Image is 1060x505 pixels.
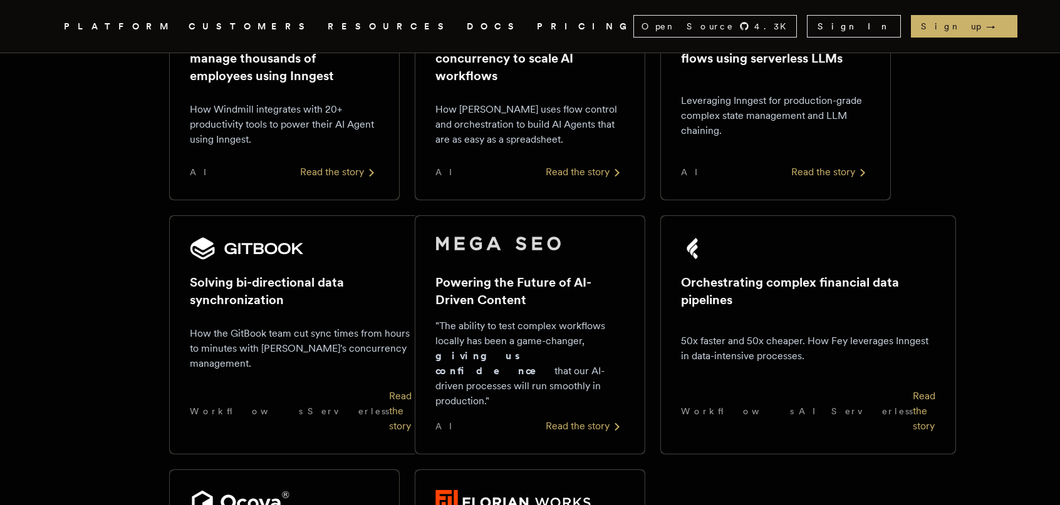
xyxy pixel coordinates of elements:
[435,102,625,147] p: How [PERSON_NAME] uses flow control and orchestration to build AI Agents that are as easy as a sp...
[435,273,625,309] h2: Powering the Future of AI-Driven Content
[389,389,412,434] div: Read the story
[190,273,412,309] h2: Solving bi-directional data synchronization
[190,102,379,147] p: How Windmill integrates with 20+ productivity tools to power their AI Agent using Inngest.
[435,420,463,432] span: AI
[190,405,303,417] span: Workflows
[435,166,463,178] span: AI
[190,32,379,84] h2: How Windmill's AI Agent helps manage thousands of employees using Inngest
[799,405,826,417] span: AI
[435,350,554,377] strong: giving us confidence
[681,405,794,417] span: Workflows
[190,326,412,371] p: How the GitBook team cut sync times from hours to minutes with [PERSON_NAME]'s concurrency manage...
[546,419,625,434] div: Read the story
[415,215,645,454] a: Mega SEO logoPowering the Future of AI-Driven Content"The ability to test complex workflows local...
[986,20,1007,33] span: →
[791,165,870,180] div: Read the story
[308,405,389,417] span: Serverless
[64,19,174,34] button: PLATFORM
[681,273,935,309] h2: Orchestrating complex financial data pipelines
[831,405,913,417] span: Serverless
[681,166,709,178] span: AI
[913,389,935,434] div: Read the story
[537,19,633,34] a: PRICING
[546,165,625,180] div: Read the story
[190,236,304,261] img: GitBook
[681,93,870,138] p: Leveraging Inngest for production-grade complex state management and LLM chaining.
[911,15,1017,38] a: Sign up
[660,215,891,454] a: Fey logoOrchestrating complex financial data pipelines50x faster and 50x cheaper. How Fey leverag...
[190,166,217,178] span: AI
[435,236,561,251] img: Mega SEO
[328,19,452,34] button: RESOURCES
[681,236,706,261] img: Fey
[807,15,901,38] a: Sign In
[754,20,794,33] span: 4.3 K
[169,215,400,454] a: GitBook logoSolving bi-directional data synchronizationHow the GitBook team cut sync times from h...
[642,20,734,33] span: Open Source
[467,19,522,34] a: DOCS
[300,165,379,180] div: Read the story
[681,334,935,364] p: 50x faster and 50x cheaper. How Fey leverages Inngest in data-intensive processes.
[435,32,625,84] h2: Leveraging multi-tenant concurrency to scale AI workflows
[435,319,625,409] p: "The ability to test complex workflows locally has been a game-changer, that our AI-driven proces...
[189,19,313,34] a: CUSTOMERS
